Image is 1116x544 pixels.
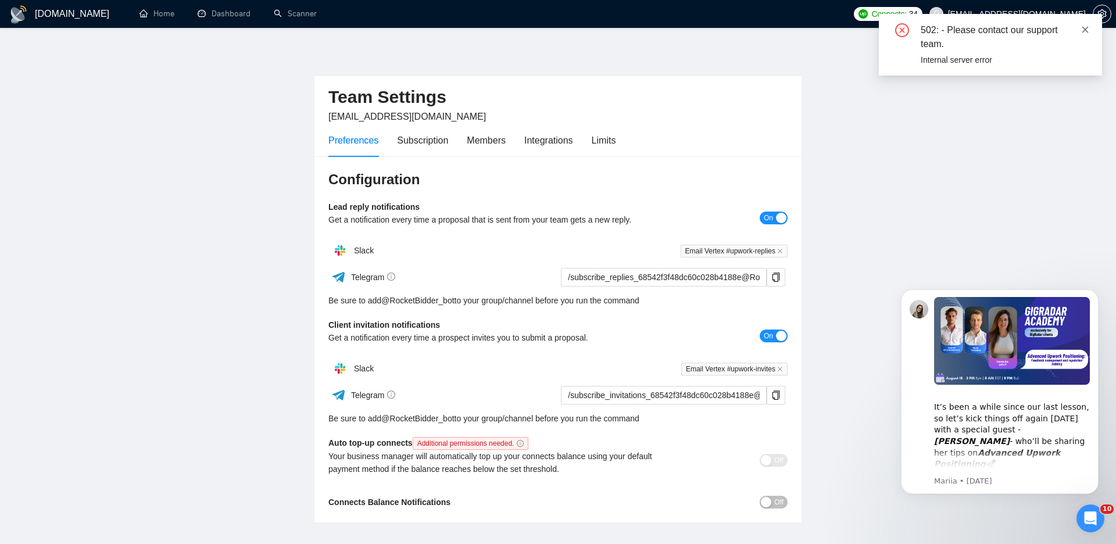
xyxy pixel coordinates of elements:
span: close [777,248,783,254]
div: Subscription [397,133,448,148]
span: Email Vertex #upwork-invites [681,363,788,375]
span: info-circle [387,273,395,281]
div: Be sure to add to your group/channel before you run the command [328,294,788,307]
div: 502: - Please contact our support team. [921,23,1088,51]
img: upwork-logo.png [859,9,868,19]
span: Slack [354,364,374,373]
span: 10 [1100,504,1114,514]
img: logo [9,5,28,24]
div: Internal server error [921,53,1088,66]
span: Connects: [871,8,906,20]
b: Client invitation notifications [328,320,440,330]
a: dashboardDashboard [198,9,251,19]
b: Lead reply notifications [328,202,420,212]
button: copy [767,268,785,287]
img: ww3wtPAAAAAElFTkSuQmCC [331,388,346,402]
span: info-circle [387,391,395,399]
div: Preferences [328,133,378,148]
span: Telegram [351,273,396,282]
span: copy [767,273,785,282]
h2: Team Settings [328,85,788,109]
span: Off [774,496,784,509]
button: setting [1093,5,1111,23]
span: 34 [909,8,918,20]
div: Be sure to add to your group/channel before you run the command [328,412,788,425]
span: Slack [354,246,374,255]
div: Members [467,133,506,148]
a: searchScanner [274,9,317,19]
img: hpQkSZIkSZIkSZIkSZIkSZIkSZIkSZIkSZIkSZIkSZIkSZIkSZIkSZIkSZIkSZIkSZIkSZIkSZIkSZIkSZIkSZIkSZIkSZIkS... [328,357,352,380]
span: On [764,212,773,224]
button: copy [767,386,785,405]
span: Email Vertex #upwork-replies [681,245,788,257]
a: setting [1093,9,1111,19]
div: Limits [592,133,616,148]
iframe: Intercom live chat [1076,504,1104,532]
div: Get a notification every time a proposal that is sent from your team gets a new reply. [328,213,673,226]
span: [EMAIL_ADDRESS][DOMAIN_NAME] [328,112,486,121]
div: Your business manager will automatically top up your connects balance using your default payment ... [328,450,673,475]
span: info-circle [517,440,524,447]
iframe: Intercom notifications message [884,272,1116,513]
img: hpQkSZIkSZIkSZIkSZIkSZIkSZIkSZIkSZIkSZIkSZIkSZIkSZIkSZIkSZIkSZIkSZIkSZIkSZIkSZIkSZIkSZIkSZIkSZIkS... [328,239,352,262]
span: Telegram [351,391,396,400]
div: Get a notification every time a prospect invites you to submit a proposal. [328,331,673,344]
a: @RocketBidder_bot [381,294,455,307]
span: On [764,330,773,342]
span: user [932,10,940,18]
span: close [777,366,783,372]
div: Integrations [524,133,573,148]
span: close-circle [895,23,909,37]
a: @RocketBidder_bot [381,412,455,425]
span: copy [767,391,785,400]
span: close [1081,26,1089,34]
span: Off [774,454,784,467]
span: Additional permissions needed. [413,437,529,450]
a: homeHome [139,9,174,19]
img: ww3wtPAAAAAElFTkSuQmCC [331,270,346,284]
h3: Configuration [328,170,788,189]
b: Connects Balance Notifications [328,498,450,507]
b: Auto top-up connects [328,438,533,448]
